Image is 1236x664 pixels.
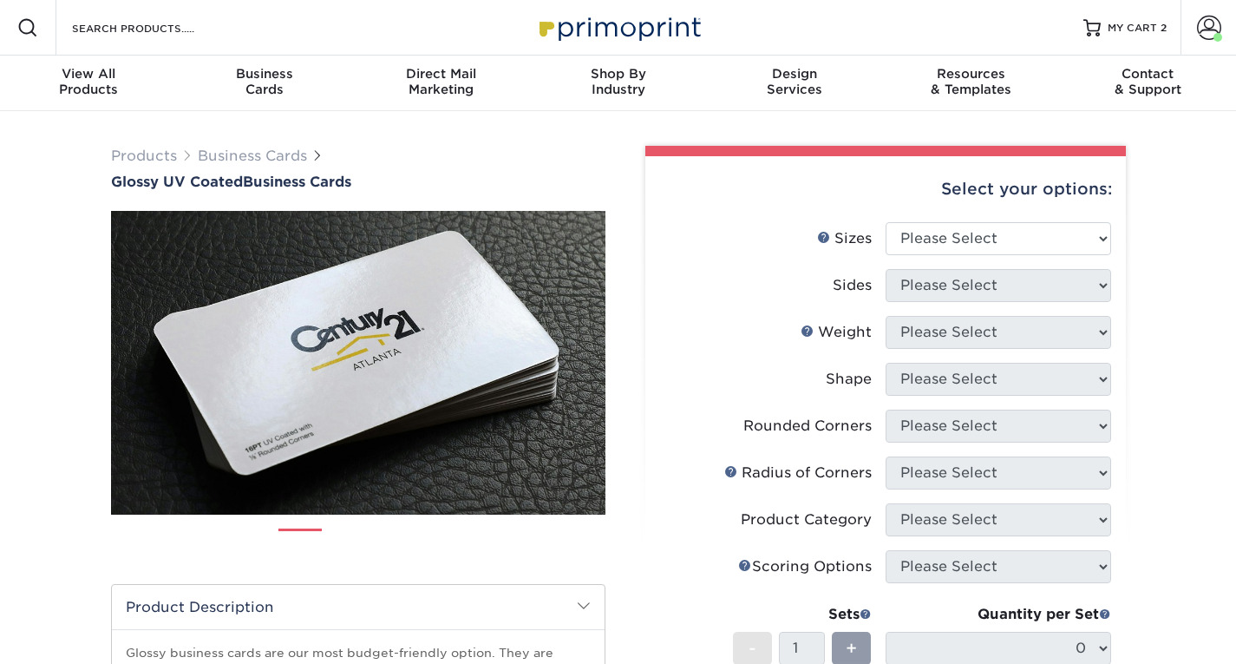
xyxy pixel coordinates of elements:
img: Business Cards 03 [395,522,438,565]
span: Contact [1059,66,1236,82]
a: Products [111,148,177,164]
h1: Business Cards [111,174,605,190]
span: - [749,635,756,661]
div: Sizes [817,228,872,249]
div: Sides [833,275,872,296]
a: BusinessCards [177,56,354,111]
div: Product Category [741,510,872,530]
h2: Product Description [112,585,605,629]
span: Shop By [530,66,707,82]
div: Weight [801,322,872,343]
span: Direct Mail [353,66,530,82]
img: Primoprint [532,9,705,46]
a: Business Cards [198,148,307,164]
span: MY CART [1108,21,1157,36]
div: Scoring Options [738,556,872,577]
span: 2 [1161,22,1167,34]
span: + [846,635,857,661]
a: Shop ByIndustry [530,56,707,111]
div: Shape [826,369,872,390]
a: Glossy UV CoatedBusiness Cards [111,174,605,190]
div: & Templates [883,66,1060,97]
div: & Support [1059,66,1236,97]
div: Services [706,66,883,97]
span: Resources [883,66,1060,82]
a: DesignServices [706,56,883,111]
span: Business [177,66,354,82]
div: Sets [733,604,872,625]
a: Contact& Support [1059,56,1236,111]
div: Marketing [353,66,530,97]
span: Design [706,66,883,82]
span: Glossy UV Coated [111,174,243,190]
img: Business Cards 01 [278,523,322,566]
input: SEARCH PRODUCTS..... [70,17,239,38]
div: Quantity per Set [886,604,1111,625]
img: Business Cards 02 [337,522,380,565]
div: Radius of Corners [724,463,872,483]
div: Select your options: [659,156,1112,222]
div: Cards [177,66,354,97]
img: Glossy UV Coated 01 [111,115,605,610]
div: Rounded Corners [743,416,872,437]
div: Industry [530,66,707,97]
a: Resources& Templates [883,56,1060,111]
a: Direct MailMarketing [353,56,530,111]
